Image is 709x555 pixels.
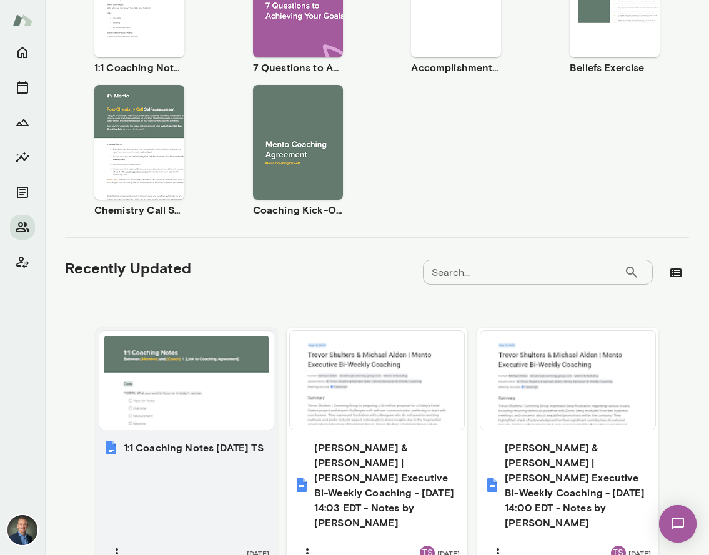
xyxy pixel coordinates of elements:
img: Trevor Shulters & Michael Alden | Mento Executive Bi-Weekly Coaching - 2025/09/05 14:00 EDT - Not... [485,478,500,493]
h6: 7 Questions to Achieving Your Goals [253,60,343,75]
h6: Accomplishment Tracker [411,60,501,75]
button: Insights [10,145,35,170]
button: Client app [10,250,35,275]
button: Documents [10,180,35,205]
h6: Beliefs Exercise [570,60,660,75]
button: Home [10,40,35,65]
button: Members [10,215,35,240]
h6: 1:1 Coaching Notes [DATE] TS [124,440,264,455]
img: Trevor Shulters & Michael Alden | Mento Executive Bi-Weekly Coaching - 2025/09/18 14:03 EDT - Not... [294,478,309,493]
h6: [PERSON_NAME] & [PERSON_NAME] | [PERSON_NAME] Executive Bi-Weekly Coaching - [DATE] 14:03 EDT - N... [314,440,460,530]
h6: Coaching Kick-Off | Coaching Agreement [253,202,343,217]
h5: Recently Updated [65,258,191,278]
img: Mento [12,8,32,32]
h6: Chemistry Call Self-Assessment [Coaches only] [94,202,184,217]
img: 1:1 Coaching Notes September 18, 2025 TS [104,440,119,455]
button: Growth Plan [10,110,35,135]
h6: 1:1 Coaching Notes [94,60,184,75]
button: Sessions [10,75,35,100]
h6: [PERSON_NAME] & [PERSON_NAME] | [PERSON_NAME] Executive Bi-Weekly Coaching - [DATE] 14:00 EDT - N... [505,440,650,530]
img: Michael Alden [7,515,37,545]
